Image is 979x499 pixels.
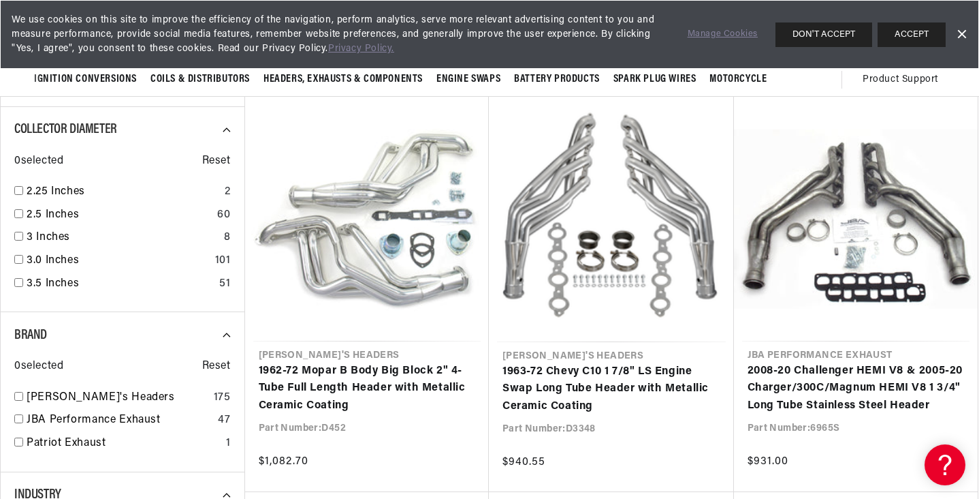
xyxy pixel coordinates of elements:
[150,72,250,87] span: Coils & Distributors
[14,358,63,376] span: 0 selected
[863,63,945,96] summary: Product Support
[215,252,231,270] div: 101
[34,63,144,95] summary: Ignition Conversions
[219,275,230,293] div: 51
[12,13,669,56] span: We use cookies on this site to improve the efficiency of the navigation, perform analytics, serve...
[27,435,221,453] a: Patriot Exhaust
[27,183,219,201] a: 2.25 Inches
[202,358,231,376] span: Reset
[27,229,219,247] a: 3 Inches
[951,25,972,45] a: Dismiss Banner
[27,207,212,224] a: 2.5 Inches
[328,44,394,54] a: Privacy Policy.
[14,153,63,170] span: 0 selected
[430,63,507,95] summary: Engine Swaps
[775,22,872,47] button: DON'T ACCEPT
[218,412,230,429] div: 47
[202,153,231,170] span: Reset
[263,72,423,87] span: Headers, Exhausts & Components
[14,329,47,342] span: Brand
[514,72,600,87] span: Battery Products
[703,63,773,95] summary: Motorcycle
[27,412,212,429] a: JBA Performance Exhaust
[748,363,965,415] a: 2008-20 Challenger HEMI V8 & 2005-20 Charger/300C/Magnum HEMI V8 1 3/4" Long Tube Stainless Steel...
[709,72,767,87] span: Motorcycle
[217,207,230,224] div: 60
[27,275,214,293] a: 3.5 Inches
[144,63,257,95] summary: Coils & Distributors
[14,123,117,136] span: Collector Diameter
[507,63,607,95] summary: Battery Products
[878,22,946,47] button: ACCEPT
[27,389,208,407] a: [PERSON_NAME]'s Headers
[607,63,703,95] summary: Spark Plug Wires
[436,72,500,87] span: Engine Swaps
[613,72,696,87] span: Spark Plug Wires
[688,27,758,42] a: Manage Cookies
[34,72,137,87] span: Ignition Conversions
[257,63,430,95] summary: Headers, Exhausts & Components
[863,72,938,87] span: Product Support
[225,183,231,201] div: 2
[27,252,210,270] a: 3.0 Inches
[259,363,476,415] a: 1962-72 Mopar B Body Big Block 2" 4-Tube Full Length Header with Metallic Ceramic Coating
[224,229,231,247] div: 8
[502,363,720,416] a: 1963-72 Chevy C10 1 7/8" LS Engine Swap Long Tube Header with Metallic Ceramic Coating
[226,435,231,453] div: 1
[214,389,231,407] div: 175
